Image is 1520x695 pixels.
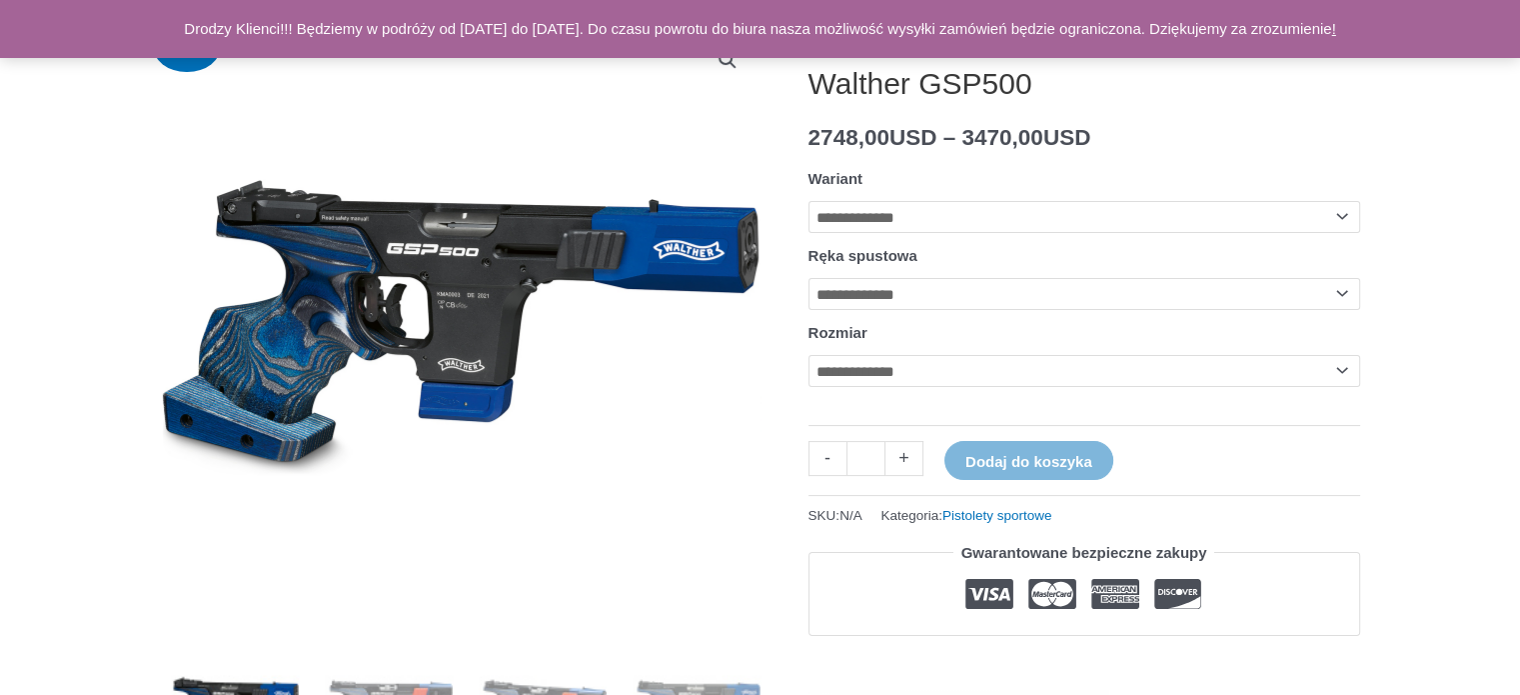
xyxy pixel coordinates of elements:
[808,651,1360,675] iframe: Customer reviews powered by Trustpilot
[880,508,942,523] font: Kategoria:
[808,324,867,341] font: Rozmiar
[839,508,862,523] font: N/A
[944,441,1113,480] button: Dodaj do koszyka
[943,125,956,150] font: –
[889,125,937,150] font: USD
[808,170,862,187] font: Wariant
[808,441,846,476] a: -
[942,508,1052,523] a: Pistolety sportowe
[808,67,1032,100] font: Walther GSP500
[824,448,830,468] font: -
[961,125,1042,150] font: 3470,00
[808,508,840,523] font: SKU:
[710,42,746,78] a: Zobacz galerię obrazów w trybie pełnoekranowym
[846,441,885,476] input: Ilość produktu
[184,20,1331,37] font: Drodzy Klienci!!! Będziemy w podróży od [DATE] do [DATE]. Do czasu powrotu do biura nasza możliwo...
[808,125,889,150] font: 2748,00
[1043,125,1091,150] font: USD
[961,544,1207,561] font: Gwarantowane bezpieczne zakupy
[965,453,1092,470] font: Dodaj do koszyka
[885,441,923,476] a: +
[898,448,909,468] font: +
[808,247,917,264] font: Ręka spustowa
[1332,20,1336,37] a: !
